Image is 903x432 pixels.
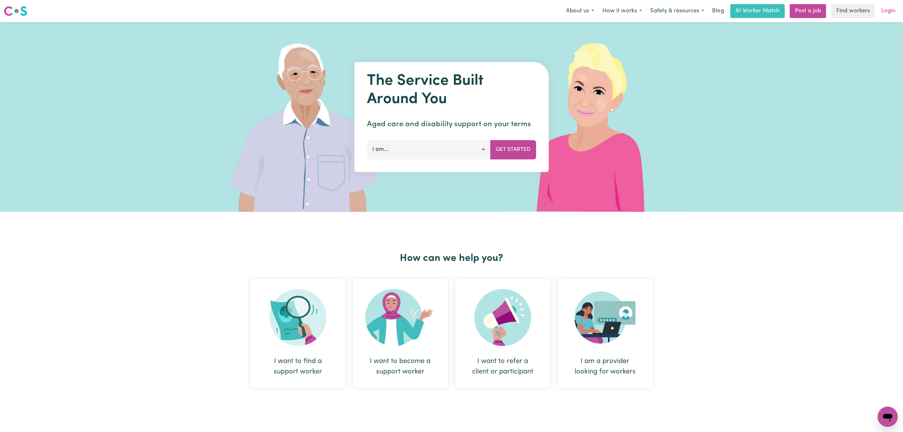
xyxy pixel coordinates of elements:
[270,289,326,346] img: Search
[708,4,728,18] a: Blog
[790,4,826,18] a: Post a job
[558,279,653,388] div: I am a provider looking for workers
[646,4,708,18] button: Safety & resources
[831,4,875,18] a: Find workers
[247,252,656,264] h2: How can we help you?
[251,279,345,388] div: I want to find a support worker
[474,289,531,346] img: Refer
[490,140,536,159] button: Get Started
[598,4,646,18] button: How it works
[266,356,330,377] div: I want to find a support worker
[365,289,436,346] img: Become Worker
[367,119,536,130] p: Aged care and disability support on your terms
[730,4,785,18] a: AI Worker Match
[573,356,638,377] div: I am a provider looking for workers
[575,289,636,346] img: Provider
[562,4,598,18] button: About us
[4,5,27,17] img: Careseekers logo
[455,279,550,388] div: I want to refer a client or participant
[4,4,27,18] a: Careseekers logo
[368,356,433,377] div: I want to become a support worker
[878,407,898,427] iframe: Button to launch messaging window, conversation in progress
[877,4,899,18] a: Login
[367,140,491,159] button: I am...
[353,279,448,388] div: I want to become a support worker
[471,356,535,377] div: I want to refer a client or participant
[367,72,536,108] h1: The Service Built Around You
